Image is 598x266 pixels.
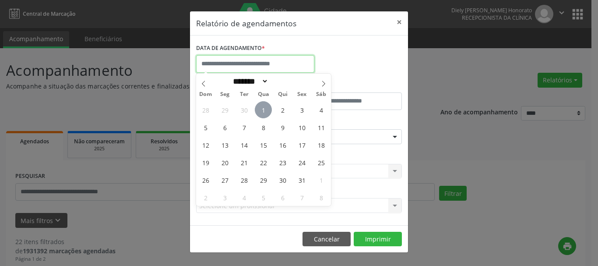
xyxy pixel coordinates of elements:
[255,171,272,188] span: Outubro 29, 2025
[196,18,296,29] h5: Relatório de agendamentos
[293,154,310,171] span: Outubro 24, 2025
[236,119,253,136] span: Outubro 7, 2025
[255,136,272,153] span: Outubro 15, 2025
[354,232,402,247] button: Imprimir
[255,119,272,136] span: Outubro 8, 2025
[303,232,351,247] button: Cancelar
[274,189,291,206] span: Novembro 6, 2025
[274,171,291,188] span: Outubro 30, 2025
[301,79,402,92] label: ATÉ
[313,154,330,171] span: Outubro 25, 2025
[216,136,233,153] span: Outubro 13, 2025
[274,101,291,118] span: Outubro 2, 2025
[274,119,291,136] span: Outubro 9, 2025
[236,154,253,171] span: Outubro 21, 2025
[255,101,272,118] span: Outubro 1, 2025
[230,77,268,86] select: Month
[268,77,297,86] input: Year
[293,189,310,206] span: Novembro 7, 2025
[216,189,233,206] span: Novembro 3, 2025
[313,136,330,153] span: Outubro 18, 2025
[197,136,214,153] span: Outubro 12, 2025
[313,189,330,206] span: Novembro 8, 2025
[196,92,215,97] span: Dom
[197,154,214,171] span: Outubro 19, 2025
[293,119,310,136] span: Outubro 10, 2025
[293,101,310,118] span: Outubro 3, 2025
[274,154,291,171] span: Outubro 23, 2025
[293,171,310,188] span: Outubro 31, 2025
[254,92,273,97] span: Qua
[216,154,233,171] span: Outubro 20, 2025
[236,136,253,153] span: Outubro 14, 2025
[215,92,235,97] span: Seg
[236,101,253,118] span: Setembro 30, 2025
[197,171,214,188] span: Outubro 26, 2025
[216,101,233,118] span: Setembro 29, 2025
[255,189,272,206] span: Novembro 5, 2025
[197,101,214,118] span: Setembro 28, 2025
[196,42,265,55] label: DATA DE AGENDAMENTO
[197,119,214,136] span: Outubro 5, 2025
[312,92,331,97] span: Sáb
[197,189,214,206] span: Novembro 2, 2025
[216,171,233,188] span: Outubro 27, 2025
[313,101,330,118] span: Outubro 4, 2025
[236,171,253,188] span: Outubro 28, 2025
[313,171,330,188] span: Novembro 1, 2025
[235,92,254,97] span: Ter
[255,154,272,171] span: Outubro 22, 2025
[293,136,310,153] span: Outubro 17, 2025
[313,119,330,136] span: Outubro 11, 2025
[273,92,292,97] span: Qui
[216,119,233,136] span: Outubro 6, 2025
[274,136,291,153] span: Outubro 16, 2025
[236,189,253,206] span: Novembro 4, 2025
[292,92,312,97] span: Sex
[390,11,408,33] button: Close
